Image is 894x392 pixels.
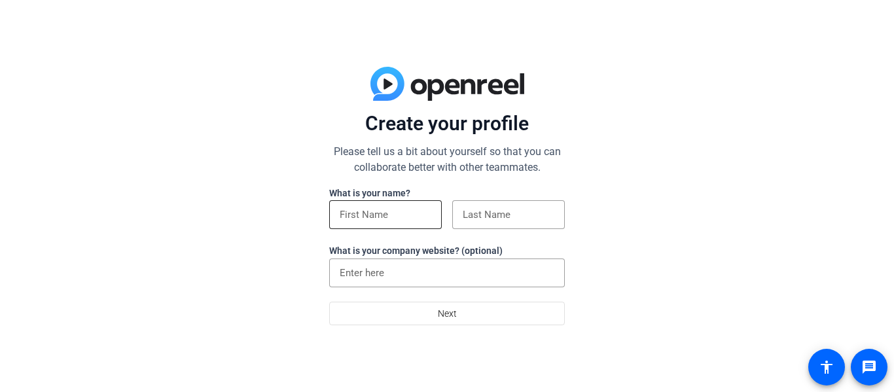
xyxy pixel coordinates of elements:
mat-icon: accessibility [819,359,834,375]
input: First Name [340,207,431,223]
mat-icon: message [861,359,877,375]
span: Next [438,301,457,326]
input: Enter here [340,265,554,281]
p: Create your profile [329,111,565,136]
input: Last Name [463,207,554,223]
label: What is your name? [329,188,410,198]
img: blue-gradient.svg [370,67,524,101]
p: Please tell us a bit about yourself so that you can collaborate better with other teammates. [329,144,565,175]
button: Next [329,302,565,325]
label: What is your company website? (optional) [329,245,503,256]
